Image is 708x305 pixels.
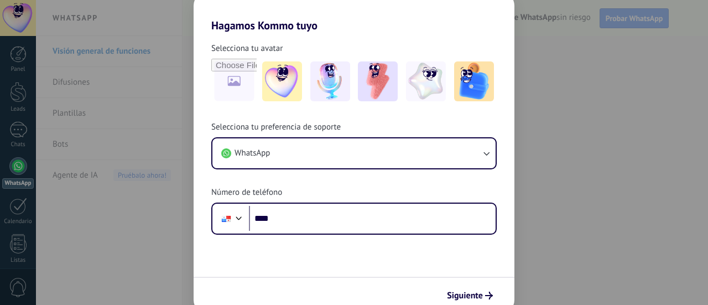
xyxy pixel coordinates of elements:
span: Siguiente [447,292,483,299]
img: -2.jpeg [310,61,350,101]
button: Siguiente [442,286,498,305]
button: WhatsApp [212,138,496,168]
div: Panama: + 507 [216,207,237,230]
img: -1.jpeg [262,61,302,101]
span: Selecciona tu preferencia de soporte [211,122,341,133]
img: -3.jpeg [358,61,398,101]
span: WhatsApp [235,148,270,159]
img: -5.jpeg [454,61,494,101]
span: Selecciona tu avatar [211,43,283,54]
img: -4.jpeg [406,61,446,101]
span: Número de teléfono [211,187,282,198]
